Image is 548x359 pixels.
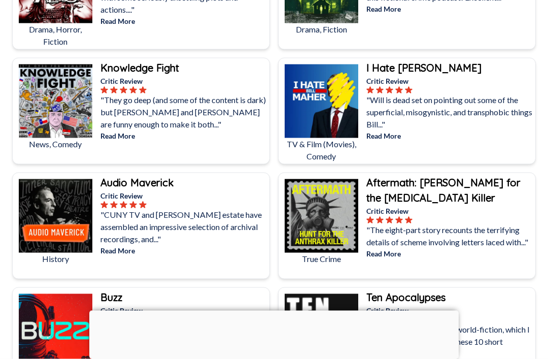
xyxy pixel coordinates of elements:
p: Read More [366,4,533,14]
p: Critic Review [100,76,267,86]
p: Read More [366,248,533,259]
p: Critic Review [366,76,533,86]
p: "They go deep (and some of the content is dark) but [PERSON_NAME] and [PERSON_NAME] are funny eno... [100,94,267,130]
p: Critic Review [100,305,267,316]
p: Read More [100,130,267,141]
a: Audio MaverickHistoryAudio MaverickCritic Review"CUNY TV and [PERSON_NAME] estate have assembled ... [12,173,270,279]
iframe: Advertisement [89,311,459,356]
p: Critic Review [366,206,533,216]
a: Aftermath: Hunt for the Anthrax KillerTrue CrimeAftermath: [PERSON_NAME] for the [MEDICAL_DATA] K... [278,173,536,279]
p: Critic Review [100,190,267,201]
p: TV & Film (Movies), Comedy [285,138,358,162]
img: I Hate Bill Maher [285,64,358,138]
p: Read More [100,245,267,256]
p: Critic Review [366,305,533,316]
p: "Will is dead set on pointing out some of the superficial, misogynistic, and transphobic things B... [366,94,533,130]
b: Ten Apocalypses [366,291,446,304]
p: "CUNY TV and [PERSON_NAME] estate have assembled an impressive selection of archival recordings, ... [100,209,267,245]
img: Aftermath: Hunt for the Anthrax Killer [285,179,358,253]
p: "The eight-part story recounts the terrifying details of scheme involving letters laced with..." [366,224,533,248]
p: Read More [100,16,267,26]
b: Knowledge Fight [100,61,179,74]
img: Knowledge Fight [19,64,92,138]
b: Audio Maverick [100,176,174,189]
p: Drama, Horror, Fiction [19,23,92,48]
p: Read More [366,130,533,141]
b: Buzz [100,291,122,304]
img: Audio Maverick [19,179,92,253]
b: Aftermath: [PERSON_NAME] for the [MEDICAL_DATA] Killer [366,176,521,204]
p: True Crime [285,253,358,265]
p: History [19,253,92,265]
b: I Hate [PERSON_NAME] [366,61,482,74]
p: Drama, Fiction [285,23,358,36]
a: I Hate Bill MaherTV & Film (Movies), ComedyI Hate [PERSON_NAME]Critic Review"Will is dead set on ... [278,58,536,165]
p: News, Comedy [19,138,92,150]
a: Knowledge FightNews, ComedyKnowledge FightCritic Review"They go deep (and some of the content is ... [12,58,270,165]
